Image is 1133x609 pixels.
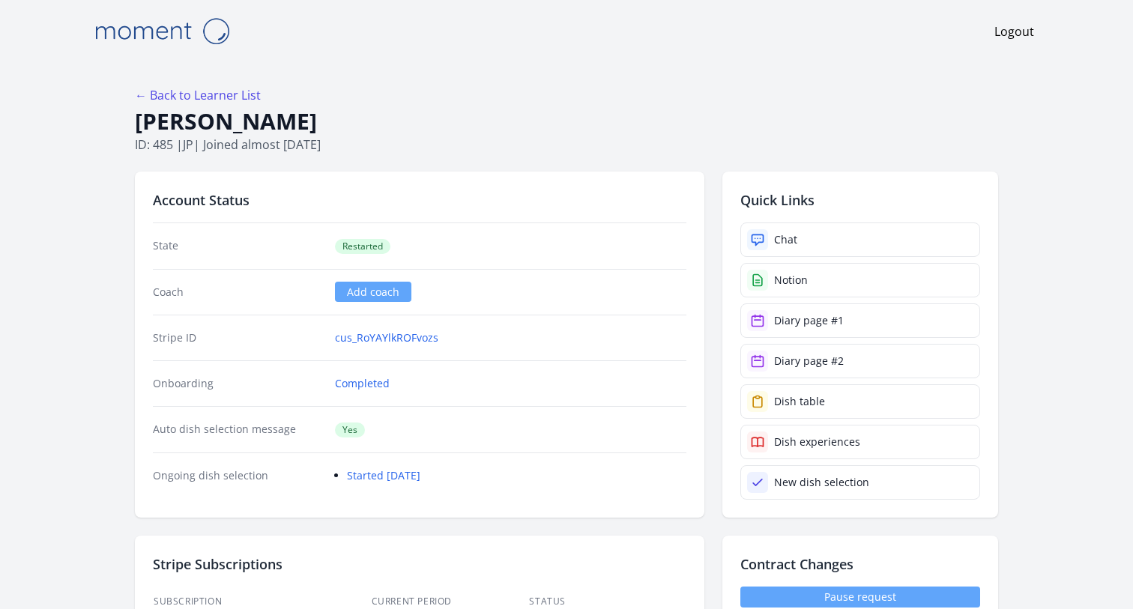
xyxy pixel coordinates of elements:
h2: Contract Changes [740,554,980,575]
h2: Quick Links [740,190,980,210]
dt: Ongoing dish selection [153,468,323,483]
a: Notion [740,263,980,297]
a: Diary page #1 [740,303,980,338]
div: Chat [774,232,797,247]
a: Started [DATE] [347,468,420,482]
a: Completed [335,376,390,391]
h2: Stripe Subscriptions [153,554,686,575]
p: ID: 485 | | Joined almost [DATE] [135,136,998,154]
a: Pause request [740,587,980,608]
a: Dish experiences [740,425,980,459]
div: Notion [774,273,808,288]
a: ← Back to Learner List [135,87,261,103]
span: jp [183,136,193,153]
dt: Onboarding [153,376,323,391]
img: Moment [87,12,237,50]
span: Restarted [335,239,390,254]
a: Dish table [740,384,980,419]
a: Logout [994,22,1034,40]
div: Diary page #1 [774,313,844,328]
a: Diary page #2 [740,344,980,378]
h1: [PERSON_NAME] [135,107,998,136]
div: Diary page #2 [774,354,844,369]
a: Add coach [335,282,411,302]
dt: Stripe ID [153,330,323,345]
a: New dish selection [740,465,980,500]
dt: Coach [153,285,323,300]
a: cus_RoYAYlkROFvozs [335,330,438,345]
div: Dish experiences [774,434,860,449]
span: Yes [335,422,365,437]
dt: State [153,238,323,254]
a: Chat [740,222,980,257]
h2: Account Status [153,190,686,210]
dt: Auto dish selection message [153,422,323,437]
div: Dish table [774,394,825,409]
div: New dish selection [774,475,869,490]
